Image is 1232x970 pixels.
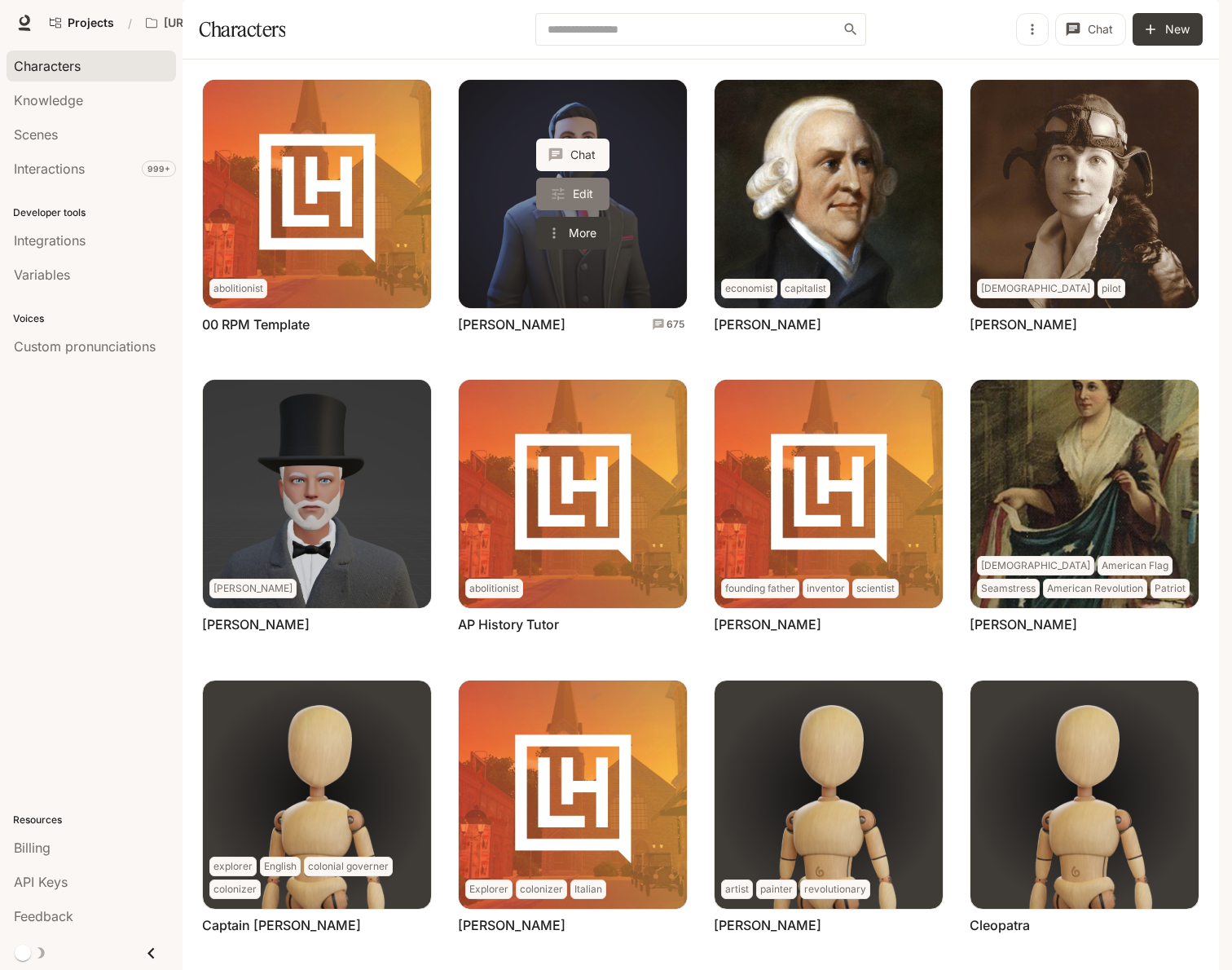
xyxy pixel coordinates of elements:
a: Total conversations [652,317,684,332]
button: New [1133,13,1203,46]
button: Open workspace menu [139,7,280,39]
a: [PERSON_NAME] [458,916,565,934]
a: [PERSON_NAME] [458,315,565,333]
a: Edit Abraham Lincoln [536,178,609,210]
img: Benjamin Franklin [715,380,943,608]
div: / [121,15,139,32]
img: Claude Monet [715,681,943,909]
button: Chat with Abraham Lincoln [536,139,609,171]
p: 675 [667,317,684,332]
a: [PERSON_NAME] [970,315,1077,333]
a: [PERSON_NAME] [714,916,821,934]
a: AP History Tutor [458,615,559,633]
a: Abraham Lincoln [459,80,687,308]
a: Cleopatra [970,916,1030,934]
h1: Characters [199,13,285,46]
img: Cleopatra [970,681,1199,909]
img: Betsy Ross [970,380,1199,608]
button: Chat [1055,13,1126,46]
img: Andrew Carnegie [203,380,431,608]
img: AP History Tutor [459,380,687,608]
img: Christopher Columbus [459,681,687,909]
a: [PERSON_NAME] [202,615,310,633]
img: 00 RPM Template [203,80,431,308]
img: Captain John Smith [203,681,431,909]
a: Go to projects [42,7,121,39]
a: [PERSON_NAME] [714,315,821,333]
a: 00 RPM Template [202,315,310,333]
span: Projects [68,16,114,30]
p: [URL] Characters [164,16,255,30]
button: More actions [536,217,609,249]
a: [PERSON_NAME] [970,615,1077,633]
img: Adam Smith [715,80,943,308]
a: Captain [PERSON_NAME] [202,916,361,934]
img: Amelia Earhart [970,80,1199,308]
a: [PERSON_NAME] [714,615,821,633]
